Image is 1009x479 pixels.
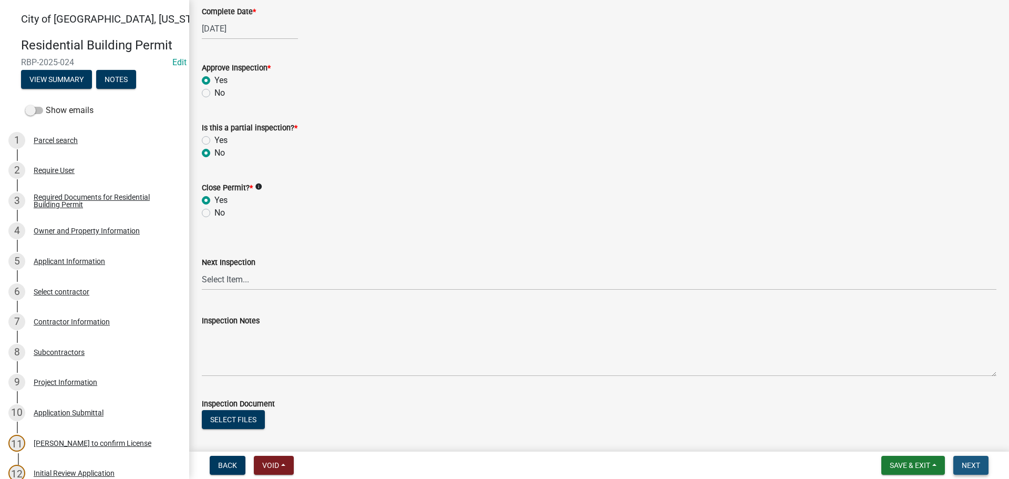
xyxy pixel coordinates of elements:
div: Parcel search [34,137,78,144]
label: Yes [214,134,228,147]
div: Owner and Property Information [34,227,140,235]
h4: Residential Building Permit [21,38,181,53]
div: 9 [8,374,25,391]
button: Save & Exit [881,456,945,475]
wm-modal-confirm: Notes [96,76,136,84]
div: [PERSON_NAME] to confirm License [34,440,151,447]
span: Next [962,461,980,470]
label: No [214,147,225,159]
div: 1 [8,132,25,149]
label: Next Inspection [202,259,255,267]
span: Back [218,461,237,470]
label: Approve Inspection [202,65,271,72]
div: Require User [34,167,75,174]
i: info [255,183,262,190]
wm-modal-confirm: Summary [21,76,92,84]
label: No [214,207,225,219]
div: 7 [8,313,25,330]
input: mm/dd/yyyy [202,18,298,39]
div: Select contractor [34,288,89,295]
label: Close Permit? [202,185,253,192]
div: Application Submittal [34,409,104,416]
div: Contractor Information [34,318,110,325]
label: Complete Date [202,8,256,16]
div: Required Documents for Residential Building Permit [34,193,172,208]
button: Void [254,456,294,475]
div: Applicant Information [34,258,105,265]
button: View Summary [21,70,92,89]
button: Back [210,456,245,475]
div: 2 [8,162,25,179]
div: 10 [8,404,25,421]
button: Notes [96,70,136,89]
label: Is this a partial inspection? [202,125,297,132]
label: Inspection Notes [202,318,260,325]
label: Show emails [25,104,94,117]
label: Inspection Document [202,401,275,408]
div: 3 [8,192,25,209]
div: 11 [8,435,25,452]
label: No [214,87,225,99]
div: Subcontractors [34,349,85,356]
span: RBP-2025-024 [21,57,168,67]
span: City of [GEOGRAPHIC_DATA], [US_STATE] [21,13,212,25]
a: Edit [172,57,187,67]
div: 6 [8,283,25,300]
div: 4 [8,222,25,239]
span: Void [262,461,279,470]
button: Next [953,456,989,475]
div: Project Information [34,379,97,386]
div: 5 [8,253,25,270]
span: Save & Exit [890,461,930,470]
label: Yes [214,194,228,207]
wm-modal-confirm: Edit Application Number [172,57,187,67]
div: 8 [8,344,25,361]
div: Initial Review Application [34,470,115,477]
button: Select files [202,410,265,429]
label: Yes [214,74,228,87]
